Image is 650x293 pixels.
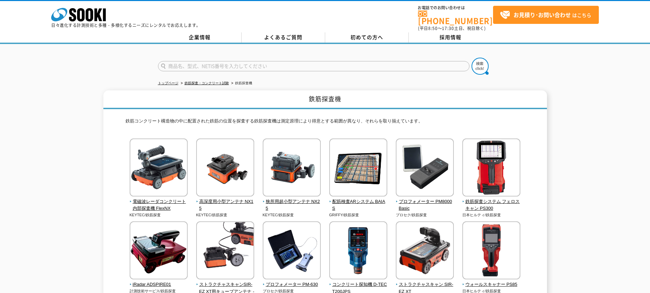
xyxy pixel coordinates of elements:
a: 企業情報 [158,32,242,43]
a: 採用情報 [409,32,492,43]
p: 鉄筋コンクリート構造物の中に配置された鉄筋の位置を探査する鉄筋探査機は測定原理により得意とする範囲が異なり、それらを取り揃えています。 [126,118,525,128]
span: 高深度用小型アンテナ NX15 [196,198,255,213]
img: 電磁波レーダコンクリート内部探査機 FlexNX [130,138,188,198]
h1: 鉄筋探査機 [103,90,547,109]
a: よくあるご質問 [242,32,325,43]
img: ストラクチャスキャン SIR-EZ XT [396,221,454,281]
a: 鉄筋探査・コンクリート試験 [185,81,229,85]
img: プロフォメーター PM-630 [263,221,321,281]
p: KEYTEC/鉄筋探査 [196,212,255,218]
p: 日々進化する計測技術と多種・多様化するニーズにレンタルでお応えします。 [51,23,201,27]
img: 高深度用小型アンテナ NX15 [196,138,254,198]
span: お電話でのお問い合わせは [418,6,493,10]
span: (平日 ～ 土日、祝日除く) [418,25,486,31]
img: ウォールスキャナー PS85 [462,221,520,281]
a: 鉄筋探査システム フェロスキャン PS300 [462,192,521,212]
a: 初めての方へ [325,32,409,43]
img: ストラクチャスキャンSIR-EZ XT用キューブアンテナ - [196,221,254,281]
img: 狭所用超小型アンテナ NX25 [263,138,321,198]
span: ウォールスキャナー PS85 [462,281,521,288]
span: はこちら [500,10,591,20]
a: iRadar ADSPIRE01 [130,275,188,288]
a: プロフォメーター PM8000Basic [396,192,454,212]
a: 配筋検査ARシステム BAIAS [329,192,388,212]
a: 狭所用超小型アンテナ NX25 [263,192,321,212]
p: 日本ヒルティ/鉄筋探査 [462,212,521,218]
span: 電磁波レーダコンクリート内部探査機 FlexNX [130,198,188,213]
span: 初めての方へ [350,33,383,41]
a: [PHONE_NUMBER] [418,11,493,25]
img: 鉄筋探査システム フェロスキャン PS300 [462,138,520,198]
p: プロセク/鉄筋探査 [396,212,454,218]
p: GRIFFY/鉄筋探査 [329,212,388,218]
a: 高深度用小型アンテナ NX15 [196,192,255,212]
li: 鉄筋探査機 [230,80,252,87]
span: 17:30 [442,25,454,31]
span: iRadar ADSPIRE01 [130,281,188,288]
img: btn_search.png [472,58,489,75]
strong: お見積り･お問い合わせ [514,11,571,19]
a: 電磁波レーダコンクリート内部探査機 FlexNX [130,192,188,212]
a: ウォールスキャナー PS85 [462,275,521,288]
span: プロフォメーター PM8000Basic [396,198,454,213]
img: コンクリート探知機 D-TECT200JPS [329,221,387,281]
p: KEYTEC/鉄筋探査 [263,212,321,218]
input: 商品名、型式、NETIS番号を入力してください [158,61,470,71]
span: 狭所用超小型アンテナ NX25 [263,198,321,213]
a: プロフォメーター PM-630 [263,275,321,288]
img: プロフォメーター PM8000Basic [396,138,454,198]
span: 配筋検査ARシステム BAIAS [329,198,388,213]
img: 配筋検査ARシステム BAIAS [329,138,387,198]
span: プロフォメーター PM-630 [263,281,321,288]
img: iRadar ADSPIRE01 [130,221,188,281]
p: KEYTEC/鉄筋探査 [130,212,188,218]
span: 鉄筋探査システム フェロスキャン PS300 [462,198,521,213]
span: 8:50 [428,25,438,31]
a: トップページ [158,81,178,85]
a: お見積り･お問い合わせはこちら [493,6,599,24]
